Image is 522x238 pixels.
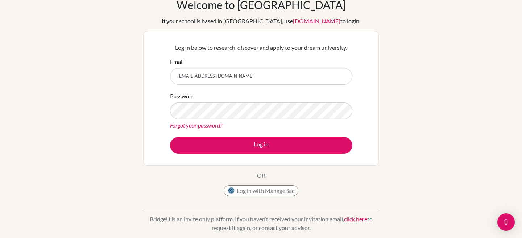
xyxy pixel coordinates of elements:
a: Forgot your password? [170,122,222,129]
a: click here [344,215,367,222]
button: Log in [170,137,352,154]
div: Open Intercom Messenger [497,213,515,231]
label: Password [170,92,195,101]
p: OR [257,171,265,180]
div: If your school is based in [GEOGRAPHIC_DATA], use to login. [162,17,360,25]
a: [DOMAIN_NAME] [293,17,340,24]
button: Log in with ManageBac [224,185,298,196]
p: Log in below to research, discover and apply to your dream university. [170,43,352,52]
label: Email [170,57,184,66]
p: BridgeU is an invite only platform. If you haven’t received your invitation email, to request it ... [143,215,379,232]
